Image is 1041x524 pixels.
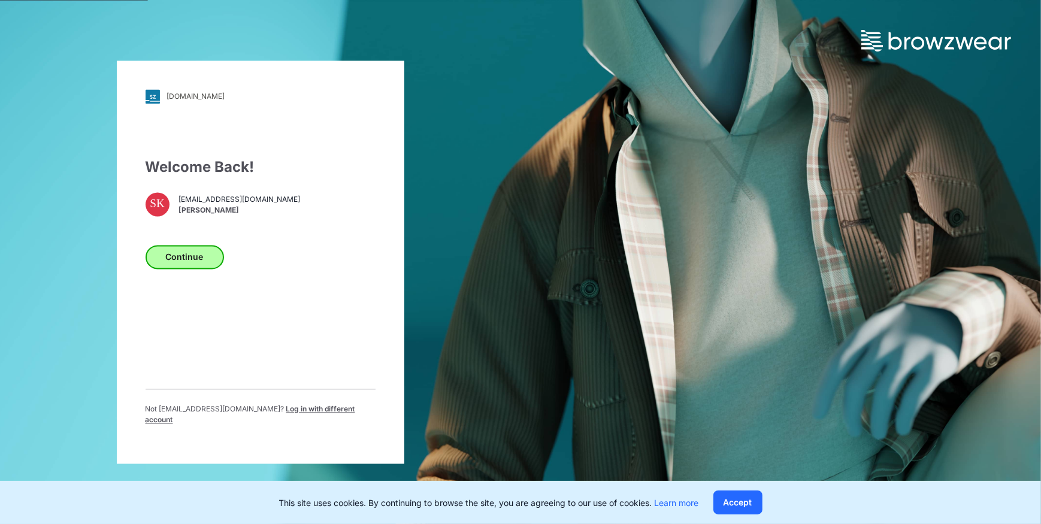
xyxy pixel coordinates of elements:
img: browzwear-logo.73288ffb.svg [861,30,1011,52]
p: Not [EMAIL_ADDRESS][DOMAIN_NAME] ? [146,404,376,425]
p: This site uses cookies. By continuing to browse the site, you are agreeing to our use of cookies. [279,496,699,509]
button: Continue [146,245,224,269]
span: [EMAIL_ADDRESS][DOMAIN_NAME] [179,195,301,205]
button: Accept [713,490,762,514]
a: Learn more [655,498,699,508]
img: svg+xml;base64,PHN2ZyB3aWR0aD0iMjgiIGhlaWdodD0iMjgiIHZpZXdCb3g9IjAgMCAyOCAyOCIgZmlsbD0ibm9uZSIgeG... [146,89,160,104]
span: [PERSON_NAME] [179,205,301,216]
div: SK [146,192,170,216]
a: [DOMAIN_NAME] [146,89,376,104]
div: Welcome Back! [146,156,376,178]
div: [DOMAIN_NAME] [167,92,225,101]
